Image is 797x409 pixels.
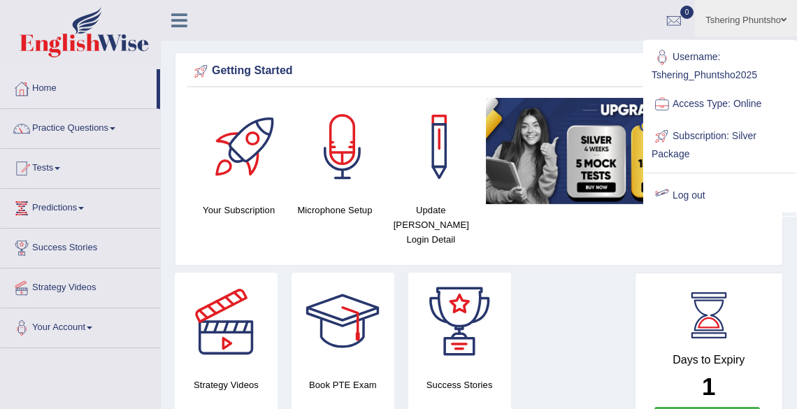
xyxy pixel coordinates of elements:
[645,180,796,212] a: Log out
[408,378,511,392] h4: Success Stories
[645,88,796,120] a: Access Type: Online
[198,203,280,217] h4: Your Subscription
[702,373,715,400] b: 1
[1,149,160,184] a: Tests
[292,378,394,392] h4: Book PTE Exam
[645,41,796,88] a: Username: Tshering_Phuntsho2025
[645,120,796,167] a: Subscription: Silver Package
[486,98,760,204] img: small5.jpg
[1,229,160,264] a: Success Stories
[294,203,375,217] h4: Microphone Setup
[1,109,160,144] a: Practice Questions
[651,354,768,366] h4: Days to Expiry
[191,61,767,82] div: Getting Started
[680,6,694,19] span: 0
[1,189,160,224] a: Predictions
[175,378,278,392] h4: Strategy Videos
[390,203,472,247] h4: Update [PERSON_NAME] Login Detail
[1,69,157,104] a: Home
[1,308,160,343] a: Your Account
[1,268,160,303] a: Strategy Videos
